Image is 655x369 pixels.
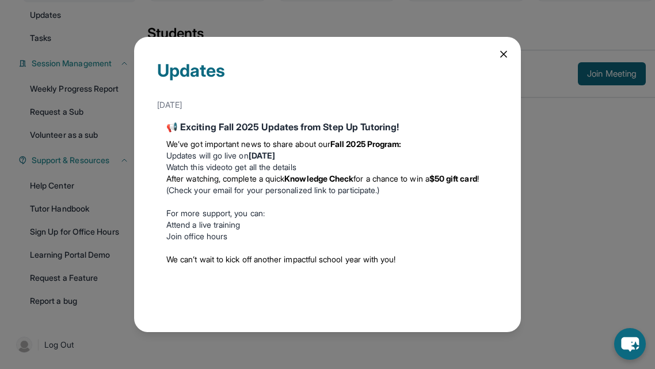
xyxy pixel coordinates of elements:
[157,60,498,95] div: Updates
[249,150,275,160] strong: [DATE]
[166,120,489,134] div: 📢 Exciting Fall 2025 Updates from Step Up Tutoring!
[166,174,284,183] span: After watching, complete a quick
[330,139,401,149] strong: Fall 2025 Program:
[166,220,241,229] a: Attend a live training
[477,174,479,183] span: !
[166,162,226,172] a: Watch this video
[353,174,429,183] span: for a chance to win a
[614,328,646,360] button: chat-button
[166,173,489,196] li: (Check your email for your personalized link to participate.)
[157,95,498,115] div: [DATE]
[429,174,477,183] strong: $50 gift card
[166,254,396,264] span: We can’t wait to kick off another impactful school year with you!
[166,139,330,149] span: We’ve got important news to share about our
[166,231,227,241] a: Join office hours
[166,208,489,219] p: For more support, you can:
[166,150,489,161] li: Updates will go live on
[166,161,489,173] li: to get all the details
[284,174,353,183] strong: Knowledge Check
